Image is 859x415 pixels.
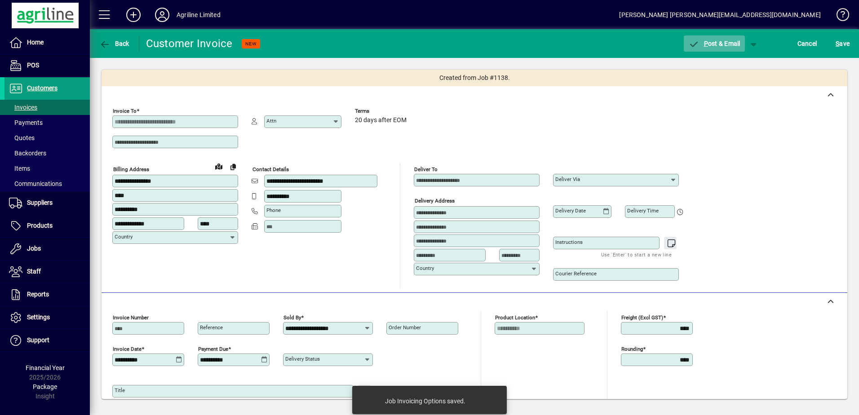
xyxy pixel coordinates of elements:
[619,8,821,22] div: [PERSON_NAME] [PERSON_NAME][EMAIL_ADDRESS][DOMAIN_NAME]
[4,176,90,191] a: Communications
[4,130,90,146] a: Quotes
[9,119,43,126] span: Payments
[389,324,421,331] mat-label: Order number
[601,249,672,260] mat-hint: Use 'Enter' to start a new line
[4,192,90,214] a: Suppliers
[621,314,663,321] mat-label: Freight (excl GST)
[285,356,320,362] mat-label: Delivery status
[836,36,850,51] span: ave
[177,8,221,22] div: Agriline Limited
[836,40,839,47] span: S
[4,115,90,130] a: Payments
[355,117,407,124] span: 20 days after EOM
[27,39,44,46] span: Home
[27,268,41,275] span: Staff
[704,40,708,47] span: P
[4,161,90,176] a: Items
[33,383,57,390] span: Package
[27,62,39,69] span: POS
[113,314,149,321] mat-label: Invoice number
[115,234,133,240] mat-label: Country
[797,36,817,51] span: Cancel
[198,346,228,352] mat-label: Payment due
[9,150,46,157] span: Backorders
[283,314,301,321] mat-label: Sold by
[4,31,90,54] a: Home
[115,387,125,393] mat-label: Title
[245,41,257,47] span: NEW
[113,346,142,352] mat-label: Invoice date
[9,180,62,187] span: Communications
[27,222,53,229] span: Products
[4,260,90,283] a: Staff
[795,35,819,52] button: Cancel
[4,283,90,306] a: Reports
[9,134,35,141] span: Quotes
[4,238,90,260] a: Jobs
[113,108,137,114] mat-label: Invoice To
[212,159,226,173] a: View on map
[226,159,240,174] button: Copy to Delivery address
[830,2,848,31] a: Knowledge Base
[414,166,438,172] mat-label: Deliver To
[119,7,148,23] button: Add
[266,207,281,213] mat-label: Phone
[495,314,535,321] mat-label: Product location
[4,146,90,161] a: Backorders
[555,207,586,214] mat-label: Delivery date
[4,329,90,352] a: Support
[27,336,49,344] span: Support
[385,397,465,406] div: Job Invoicing Options saved.
[4,100,90,115] a: Invoices
[27,84,58,92] span: Customers
[148,7,177,23] button: Profile
[27,291,49,298] span: Reports
[555,176,580,182] mat-label: Deliver via
[90,35,139,52] app-page-header-button: Back
[200,324,223,331] mat-label: Reference
[9,165,30,172] span: Items
[9,104,37,111] span: Invoices
[555,270,597,277] mat-label: Courier Reference
[621,346,643,352] mat-label: Rounding
[27,313,50,321] span: Settings
[26,364,65,371] span: Financial Year
[555,239,583,245] mat-label: Instructions
[439,73,510,83] span: Created from Job #1138.
[295,397,366,408] mat-hint: Use 'Enter' to start a new line
[27,199,53,206] span: Suppliers
[4,306,90,329] a: Settings
[355,108,409,114] span: Terms
[97,35,132,52] button: Back
[688,40,740,47] span: ost & Email
[4,215,90,237] a: Products
[833,35,852,52] button: Save
[416,265,434,271] mat-label: Country
[146,36,233,51] div: Customer Invoice
[99,40,129,47] span: Back
[684,35,745,52] button: Post & Email
[266,118,276,124] mat-label: Attn
[27,245,41,252] span: Jobs
[4,54,90,77] a: POS
[627,207,659,214] mat-label: Delivery time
